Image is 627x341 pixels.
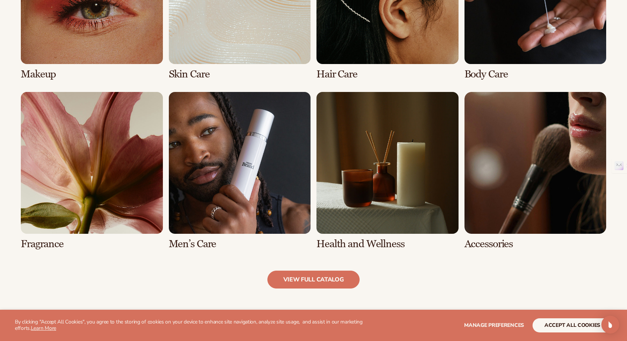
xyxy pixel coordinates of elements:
a: view full catalog [267,271,360,289]
span: Manage preferences [464,322,524,329]
button: Manage preferences [464,318,524,332]
button: accept all cookies [533,318,612,332]
div: 6 / 8 [169,92,311,250]
div: 7 / 8 [316,92,459,250]
p: By clicking "Accept All Cookies", you agree to the storing of cookies on your device to enhance s... [15,319,367,332]
div: 5 / 8 [21,92,163,250]
h3: Body Care [464,68,607,80]
div: 8 / 8 [464,92,607,250]
div: Open Intercom Messenger [601,316,619,334]
h3: Makeup [21,68,163,80]
a: Learn More [31,325,56,332]
h3: Skin Care [169,68,311,80]
h3: Hair Care [316,68,459,80]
